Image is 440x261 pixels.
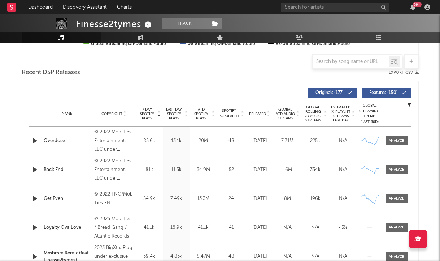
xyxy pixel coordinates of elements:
[303,105,323,123] span: Global Rolling 7D Audio Streams
[138,253,161,260] div: 39.4k
[219,224,244,231] div: 41
[219,253,244,260] div: 48
[192,253,215,260] div: 8.47M
[303,166,327,174] div: 354k
[138,224,161,231] div: 41.1k
[331,195,355,202] div: N/A
[94,190,134,207] div: © 2022 FNG/Mob Ties ENT
[248,253,272,260] div: [DATE]
[165,224,188,231] div: 18.9k
[138,107,157,120] span: 7 Day Spotify Plays
[44,166,91,174] a: Back End
[331,224,355,231] div: <5%
[303,137,327,145] div: 225k
[165,195,188,202] div: 7.49k
[192,195,215,202] div: 13.3M
[165,137,188,145] div: 13.1k
[331,253,355,260] div: N/A
[275,137,300,145] div: 7.71M
[248,137,272,145] div: [DATE]
[308,88,357,98] button: Originals(177)
[165,253,188,260] div: 4.83k
[303,224,327,231] div: N/A
[362,88,411,98] button: Features(150)
[275,253,300,260] div: N/A
[192,166,215,174] div: 34.9M
[331,166,355,174] div: N/A
[219,166,244,174] div: 52
[275,41,350,46] text: Ex-US Streaming On-Demand Audio
[44,224,91,231] a: Loyalty Ova Love
[44,137,91,145] a: Overdose
[91,41,166,46] text: Global Streaming On-Demand Audio
[218,108,240,119] span: Spotify Popularity
[165,107,184,120] span: Last Day Spotify Plays
[313,59,389,65] input: Search by song name or URL
[367,91,400,95] span: Features ( 150 )
[331,105,351,123] span: Estimated % Playlist Streams Last Day
[94,128,134,154] div: © 2022 Mob Ties Entertainment, LLC under exclusive license to Atlantic Records
[249,112,266,116] span: Released
[138,195,161,202] div: 54.9k
[192,107,211,120] span: ATD Spotify Plays
[187,41,255,46] text: US Streaming On-Demand Audio
[303,253,327,260] div: N/A
[138,166,161,174] div: 81k
[275,166,300,174] div: 16M
[275,224,300,231] div: N/A
[138,137,161,145] div: 85.6k
[281,3,389,12] input: Search for artists
[219,137,244,145] div: 48
[410,4,415,10] button: 99+
[192,137,215,145] div: 20M
[413,2,422,7] div: 99 +
[331,137,355,145] div: N/A
[248,195,272,202] div: [DATE]
[192,224,215,231] div: 41.1k
[165,166,188,174] div: 11.5k
[219,195,244,202] div: 24
[303,195,327,202] div: 196k
[389,70,419,75] button: Export CSV
[44,195,91,202] a: Get Even
[248,166,272,174] div: [DATE]
[22,68,80,77] span: Recent DSP Releases
[101,112,122,116] span: Copyright
[359,103,380,125] div: Global Streaming Trend (Last 60D)
[162,18,208,29] button: Track
[248,224,272,231] div: [DATE]
[94,215,134,241] div: © 2025 Mob Ties / Bread Gang / Atlantic Records
[275,107,295,120] span: Global ATD Audio Streams
[313,91,346,95] span: Originals ( 177 )
[76,18,153,30] div: Finesse2tymes
[275,195,300,202] div: 8M
[94,157,134,183] div: © 2022 Mob Ties Entertainment, LLC under exclusive license to Atlantic Records
[44,111,91,116] div: Name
